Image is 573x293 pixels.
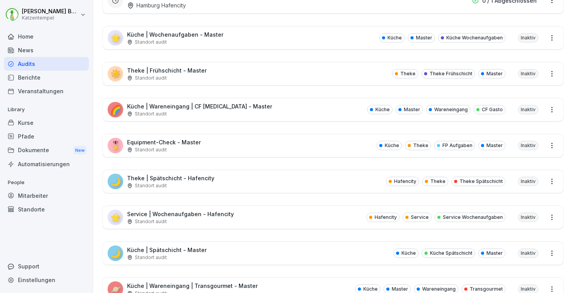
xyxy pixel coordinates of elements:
a: Einstellungen [4,273,89,287]
p: Standort audit [135,218,167,225]
p: Master [416,34,432,41]
p: Küche | Wareneingang | Transgourmet - Master [127,282,258,290]
p: Master [486,250,503,257]
p: Küche Spätschicht [430,250,472,257]
div: ⭐ [108,30,123,46]
p: Katzentempel [22,15,79,21]
p: Küche | Spätschicht - Master [127,246,207,254]
p: Theke [413,142,428,149]
div: Inaktiv [518,213,538,222]
p: Küche [387,34,402,41]
p: Küche [385,142,399,149]
p: Küche Wochenaufgaben [446,34,503,41]
p: Küche | Wareneingang | CF [MEDICAL_DATA] - Master [127,102,272,110]
a: Pfade [4,130,89,143]
p: CF Gasto [482,106,503,113]
p: Küche | Wochenaufgaben - Master [127,30,223,39]
a: Mitarbeiter [4,189,89,202]
div: Inaktiv [518,69,538,78]
a: Berichte [4,71,89,84]
p: Theke | Frühschicht - Master [127,66,207,75]
p: Wareneingang [434,106,468,113]
p: Standort audit [135,146,167,153]
p: Master [404,106,420,113]
a: DokumenteNew [4,143,89,158]
p: Service [411,214,429,221]
a: Standorte [4,202,89,216]
p: Library [4,103,89,116]
p: Equipment-Check - Master [127,138,201,146]
div: Support [4,259,89,273]
div: 🌙 [108,174,123,189]
p: [PERSON_NAME] Benedix [22,8,79,15]
a: Automatisierungen [4,157,89,171]
p: Küche [363,286,378,293]
div: 🌈 [108,102,123,117]
p: Service Wochenaufgaben [443,214,503,221]
div: Dokumente [4,143,89,158]
p: Theke Spätschicht [460,178,503,185]
p: Wareneingang [422,286,456,293]
p: People [4,176,89,189]
p: Hafencity [375,214,397,221]
p: FP Aufgaben [442,142,472,149]
div: ☀️ [108,66,123,82]
div: Inaktiv [518,177,538,186]
div: ⭐ [108,210,123,225]
div: 🌙 [108,245,123,261]
p: Theke [400,70,416,77]
p: Theke | Spätschicht - Hafencity [127,174,214,182]
div: Inaktiv [518,249,538,258]
p: Standort audit [135,75,167,82]
div: Inaktiv [518,33,538,43]
div: Hamburg Hafencity [127,1,186,9]
p: Standort audit [135,110,167,117]
div: 🎖️ [108,138,123,153]
p: Service | Wochenaufgaben - Hafencity [127,210,234,218]
p: Theke [430,178,446,185]
a: Audits [4,57,89,71]
p: Theke Frühschicht [430,70,472,77]
div: Inaktiv [518,141,538,150]
div: Inaktiv [518,105,538,114]
p: Standort audit [135,182,167,189]
a: Home [4,30,89,43]
div: New [73,146,87,155]
p: Master [392,286,408,293]
p: Transgourmet [470,286,503,293]
p: Küche [375,106,390,113]
p: Küche [401,250,416,257]
p: Master [486,142,503,149]
p: Standort audit [135,254,167,261]
p: Master [486,70,503,77]
a: News [4,43,89,57]
a: Veranstaltungen [4,84,89,98]
a: Kurse [4,116,89,130]
p: Hafencity [394,178,416,185]
p: Standort audit [135,39,167,46]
